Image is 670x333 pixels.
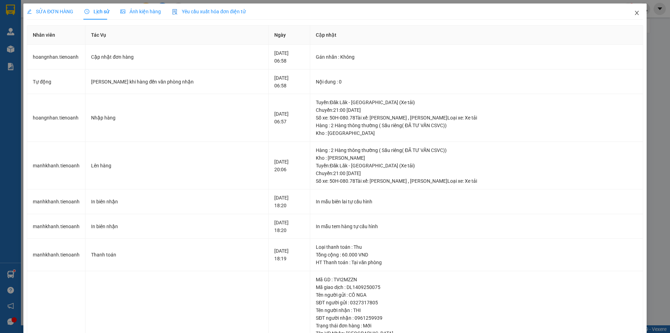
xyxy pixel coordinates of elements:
div: Loại thanh toán : Thu [316,243,637,251]
div: [DATE] 06:57 [274,110,304,125]
td: hoangnhan.tienoanh [27,94,85,142]
div: Nội dung : 0 [316,78,637,86]
span: close [634,10,640,16]
div: Nhập hàng [91,114,263,122]
th: Ngày [269,26,310,45]
div: Tên người nhận : THI [316,306,637,314]
div: Tên người gửi : CÔ NGA [316,291,637,299]
div: In biên nhận [91,223,263,230]
div: Thanh toán [91,251,263,259]
div: Gán nhãn : Không [316,53,637,61]
span: Yêu cầu xuất hóa đơn điện tử [172,9,246,14]
div: [DATE] 18:19 [274,247,304,262]
div: [DATE] 06:58 [274,74,304,89]
td: manhkhanh.tienoanh [27,142,85,190]
div: [DATE] 20:06 [274,158,304,173]
button: Close [627,3,647,23]
td: manhkhanh.tienoanh [27,239,85,271]
div: Hàng : 2 Hàng thông thường ( Sầu riêng( ĐÃ TƯ VẤN CSVC)) [316,146,637,154]
div: Mã GD : TVI2MZZN [316,276,637,283]
div: In mẫu biên lai tự cấu hình [316,198,637,205]
div: Cập nhật đơn hàng [91,53,263,61]
div: Lên hàng [91,162,263,169]
span: edit [27,9,32,14]
div: HT Thanh toán : Tại văn phòng [316,259,637,266]
span: SỬA ĐƠN HÀNG [27,9,73,14]
div: Mã giao dịch : DL1409250075 [316,283,637,291]
th: Cập nhật [310,26,643,45]
td: manhkhanh.tienoanh [27,214,85,239]
div: [DATE] 06:58 [274,49,304,65]
div: Hàng : 2 Hàng thông thường ( Sầu riêng( ĐÃ TƯ VẤN CSVC)) [316,122,637,129]
div: In biên nhận [91,198,263,205]
div: Tuyến : Đăk Lăk - [GEOGRAPHIC_DATA] (Xe tải) Chuyến: 21:00 [DATE] Số xe: 50H-080.78 Tài xế: [PERS... [316,162,637,185]
div: Trạng thái đơn hàng : Mới [316,322,637,330]
div: SĐT người gửi : 0327317805 [316,299,637,306]
th: Nhân viên [27,26,85,45]
th: Tác Vụ [85,26,269,45]
img: icon [172,9,178,15]
td: manhkhanh.tienoanh [27,189,85,214]
span: Lịch sử [84,9,109,14]
span: picture [120,9,125,14]
div: Tổng cộng : 60.000 VND [316,251,637,259]
div: Kho : [PERSON_NAME] [316,154,637,162]
span: Ảnh kiện hàng [120,9,161,14]
span: clock-circle [84,9,89,14]
td: hoangnhan.tienoanh [27,45,85,70]
div: [DATE] 18:20 [274,194,304,209]
div: Tuyến : Đăk Lăk - [GEOGRAPHIC_DATA] (Xe tải) Chuyến: 21:00 [DATE] Số xe: 50H-080.78 Tài xế: [PERS... [316,99,637,122]
div: [DATE] 18:20 [274,219,304,234]
div: In mẫu tem hàng tự cấu hình [316,223,637,230]
td: Tự động [27,70,85,94]
div: SĐT người nhận : 0961259939 [316,314,637,322]
div: [PERSON_NAME] khi hàng đến văn phòng nhận [91,78,263,86]
div: Kho : [GEOGRAPHIC_DATA] [316,129,637,137]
